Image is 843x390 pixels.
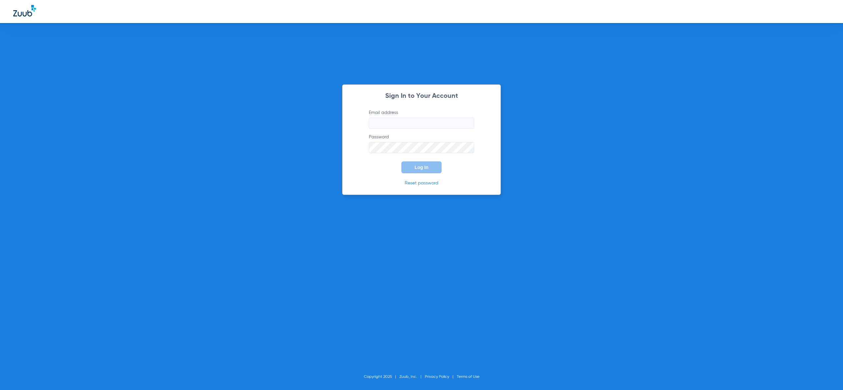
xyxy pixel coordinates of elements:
li: Copyright 2025 [364,374,399,380]
input: Email address [369,118,474,129]
button: Log In [401,161,442,173]
h2: Sign In to Your Account [359,93,484,99]
li: Zuub, Inc. [399,374,425,380]
a: Reset password [405,181,438,185]
label: Password [369,134,474,153]
a: Privacy Policy [425,375,449,379]
img: Zuub Logo [13,5,36,16]
label: Email address [369,109,474,129]
iframe: Chat Widget [810,358,843,390]
span: Log In [415,165,428,170]
a: Terms of Use [457,375,480,379]
input: Password [369,142,474,153]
